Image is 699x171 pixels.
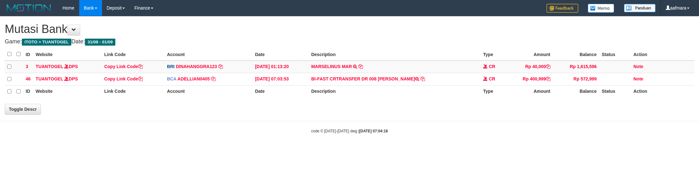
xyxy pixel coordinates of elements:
td: [DATE] 07:03:53 [253,73,309,85]
th: Balance [553,85,599,98]
th: Date [253,85,309,98]
a: TUANTOGEL [36,64,63,69]
th: Action [631,48,694,60]
th: Amount [505,48,553,60]
td: Rp 572,999 [553,73,599,85]
a: Note [633,76,643,81]
span: 31/08 - 01/09 [85,39,115,46]
th: Balance [553,48,599,60]
td: DPS [33,60,102,73]
th: ID [23,48,33,60]
h4: Game: Date: [5,39,694,45]
th: Amount [505,85,553,98]
th: Description [309,48,481,60]
td: Rp 40,000 [505,60,553,73]
td: Rp 1,615,596 [553,60,599,73]
td: DPS [33,73,102,85]
span: BRI [167,64,175,69]
td: [DATE] 01:13:20 [253,60,309,73]
th: Account [164,48,253,60]
th: Description [309,85,481,98]
span: 3 [26,64,28,69]
th: Link Code [102,48,164,60]
span: ITOTO > TUANTOGEL [22,39,71,46]
a: ADELLIAN0405 [177,76,210,81]
th: Link Code [102,85,164,98]
a: TUANTOGEL [36,76,63,81]
th: Type [481,85,505,98]
span: 46 [26,76,31,81]
th: Action [631,85,694,98]
img: panduan.png [624,4,656,12]
th: Status [599,48,631,60]
img: Button%20Memo.svg [588,4,614,13]
th: Date [253,48,309,60]
small: code © [DATE]-[DATE] dwg | [311,129,388,133]
span: CR [489,76,495,81]
img: MOTION_logo.png [5,3,53,13]
span: BCA [167,76,176,81]
strong: [DATE] 07:04:18 [359,129,388,133]
img: Feedback.jpg [547,4,578,13]
th: Account [164,85,253,98]
td: Rp 400,999 [505,73,553,85]
span: CR [489,64,495,69]
a: Note [633,64,643,69]
h1: Mutasi Bank [5,23,694,35]
td: BI-FAST CRTRANSFER DR 008 [PERSON_NAME] [309,73,481,85]
a: MARSELINUS MAR [311,64,352,69]
th: Website [33,48,102,60]
th: Type [481,48,505,60]
a: Copy Link Code [104,64,143,69]
th: Website [33,85,102,98]
a: DINAHANGGRA123 [176,64,217,69]
th: ID [23,85,33,98]
a: Copy Link Code [104,76,143,81]
a: Toggle Descr [5,104,41,115]
th: Status [599,85,631,98]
